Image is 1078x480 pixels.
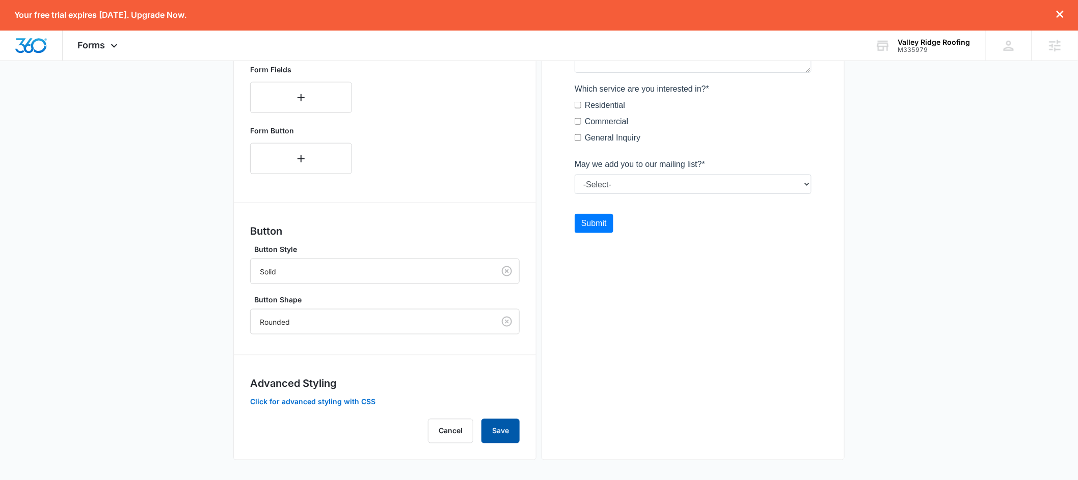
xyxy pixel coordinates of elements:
[10,290,66,302] label: General Inquiry
[1057,10,1064,20] button: dismiss this dialog
[898,38,971,46] div: account name
[10,258,50,270] label: Residential
[14,10,186,20] p: Your free trial expires [DATE]. Upgrade Now.
[898,46,971,53] div: account id
[78,40,105,50] span: Forms
[254,294,524,305] label: Button Shape
[250,125,352,136] p: Form Button
[10,274,53,286] label: Commercial
[7,377,32,386] span: Submit
[428,419,473,443] button: Cancel
[499,314,515,330] button: Clear
[250,223,520,239] h3: Button
[254,244,524,255] label: Button Style
[250,64,352,75] p: Form Fields
[250,376,520,391] h3: Advanced Styling
[63,31,136,61] div: Forms
[250,398,375,405] button: Click for advanced styling with CSS
[481,419,520,443] button: Save
[499,263,515,279] button: Clear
